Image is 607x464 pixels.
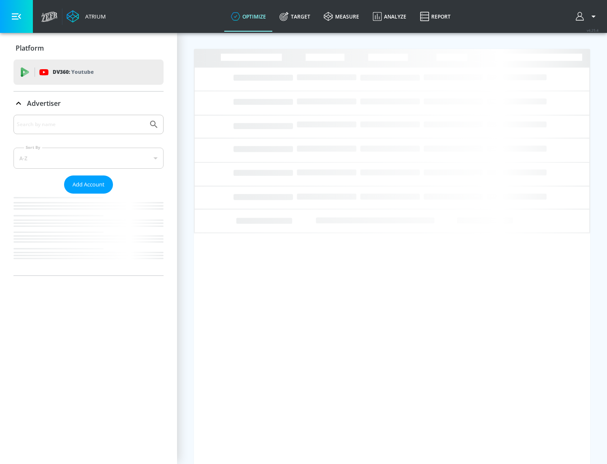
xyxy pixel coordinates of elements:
div: Atrium [82,13,106,20]
a: Analyze [366,1,413,32]
p: Platform [16,43,44,53]
p: Youtube [71,67,94,76]
a: measure [317,1,366,32]
div: Advertiser [13,92,164,115]
button: Add Account [64,175,113,194]
span: v 4.25.4 [587,28,599,32]
a: Report [413,1,457,32]
a: Target [273,1,317,32]
div: DV360: Youtube [13,59,164,85]
input: Search by name [17,119,145,130]
label: Sort By [24,145,42,150]
div: Advertiser [13,115,164,275]
p: DV360: [53,67,94,77]
p: Advertiser [27,99,61,108]
a: optimize [224,1,273,32]
a: Atrium [67,10,106,23]
span: Add Account [73,180,105,189]
nav: list of Advertiser [13,194,164,275]
div: A-Z [13,148,164,169]
div: Platform [13,36,164,60]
